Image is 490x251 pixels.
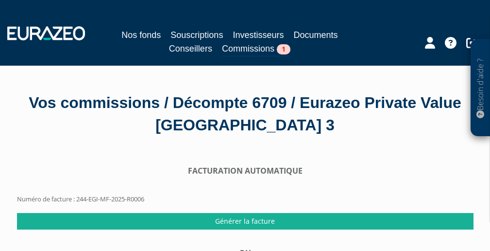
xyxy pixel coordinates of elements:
[475,44,486,132] p: Besoin d'aide ?
[277,44,290,54] span: 1
[17,213,473,230] input: Générer la facture
[121,28,161,42] a: Nos fonds
[7,26,85,40] img: 1732889491-logotype_eurazeo_blanc_rvb.png
[222,42,290,57] a: Commissions1
[169,42,212,55] a: Conseillers
[17,92,473,136] div: Vos commissions / Décompte 6709 / Eurazeo Private Value [GEOGRAPHIC_DATA] 3
[170,28,223,42] a: Souscriptions
[17,165,473,177] div: FACTURATION AUTOMATIQUE
[233,28,284,42] a: Investisseurs
[17,165,473,213] form: Numéro de facture : 244-EGI-MF-2025-R0006
[293,28,338,42] a: Documents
